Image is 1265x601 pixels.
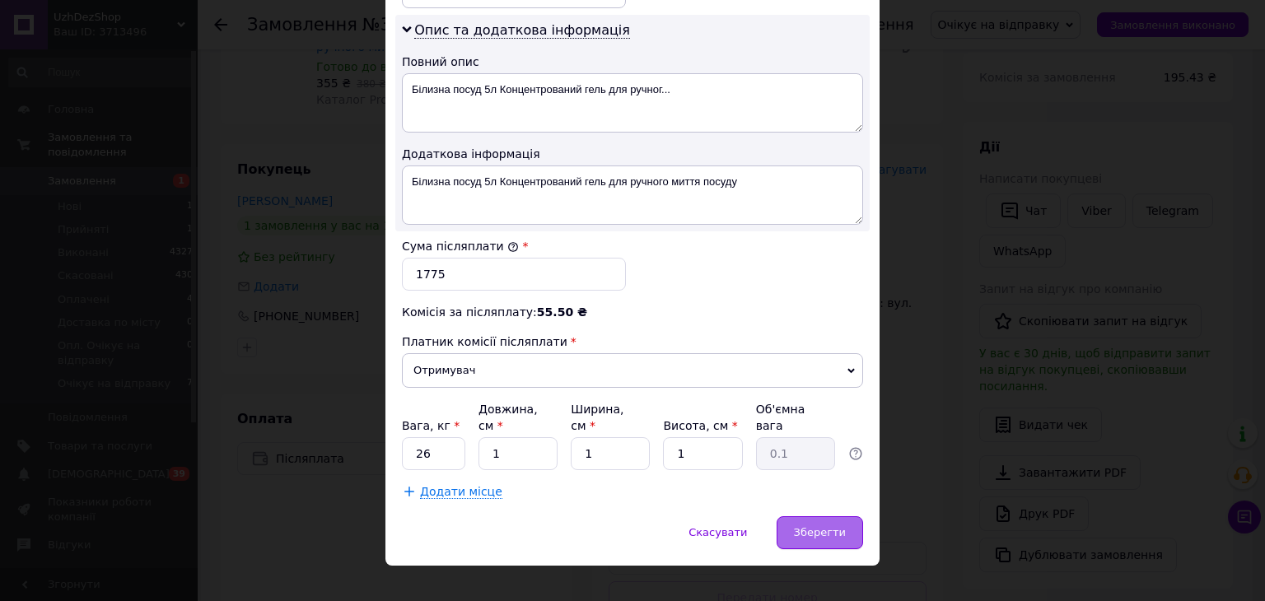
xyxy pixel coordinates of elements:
div: Додаткова інформація [402,146,863,162]
span: Платник комісії післяплати [402,335,567,348]
div: Повний опис [402,54,863,70]
label: Сума післяплати [402,240,519,253]
span: Скасувати [689,526,747,538]
textarea: Білизна посуд 5л Концентрований гель для ручног... [402,73,863,133]
label: Ширина, см [571,403,623,432]
span: Опис та додаткова інформація [414,22,630,39]
label: Довжина, см [478,403,538,432]
label: Вага, кг [402,419,460,432]
span: 55.50 ₴ [537,305,587,319]
div: Об'ємна вага [756,401,835,434]
textarea: Білизна посуд 5л Концентрований гель для ручного миття посуду [402,165,863,225]
span: Зберегти [794,526,846,538]
span: Додати місце [420,485,502,499]
div: Комісія за післяплату: [402,304,863,320]
label: Висота, см [663,419,737,432]
span: Отримувач [402,353,863,388]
